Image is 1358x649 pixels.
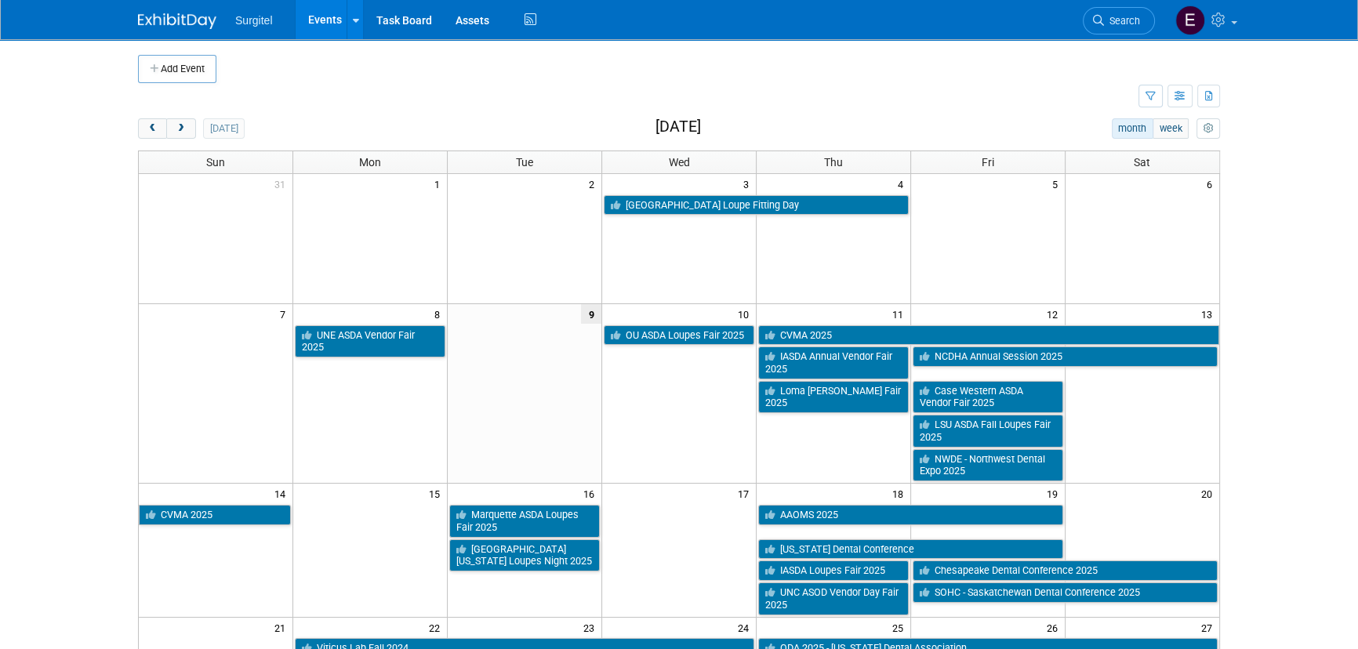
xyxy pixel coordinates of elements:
[273,174,292,194] span: 31
[1196,118,1220,139] button: myCustomButton
[433,174,447,194] span: 1
[1051,174,1065,194] span: 5
[655,118,701,136] h2: [DATE]
[913,582,1218,603] a: SOHC - Saskatchewan Dental Conference 2025
[1134,156,1150,169] span: Sat
[449,539,600,571] a: [GEOGRAPHIC_DATA][US_STATE] Loupes Night 2025
[1175,5,1205,35] img: Event Coordinator
[516,156,533,169] span: Tue
[913,449,1063,481] a: NWDE - Northwest Dental Expo 2025
[913,346,1218,367] a: NCDHA Annual Session 2025
[235,14,272,27] span: Surgitel
[1045,304,1065,324] span: 12
[587,174,601,194] span: 2
[736,304,756,324] span: 10
[758,582,909,615] a: UNC ASOD Vendor Day Fair 2025
[913,415,1063,447] a: LSU ASDA Fall Loupes Fair 2025
[138,55,216,83] button: Add Event
[273,618,292,637] span: 21
[582,484,601,503] span: 16
[604,195,909,216] a: [GEOGRAPHIC_DATA] Loupe Fitting Day
[891,304,910,324] span: 11
[138,13,216,29] img: ExhibitDay
[1153,118,1189,139] button: week
[604,325,754,346] a: OU ASDA Loupes Fair 2025
[1203,124,1213,134] i: Personalize Calendar
[668,156,689,169] span: Wed
[758,560,909,581] a: IASDA Loupes Fair 2025
[203,118,245,139] button: [DATE]
[758,539,1063,560] a: [US_STATE] Dental Conference
[824,156,843,169] span: Thu
[581,304,601,324] span: 9
[295,325,445,357] a: UNE ASDA Vendor Fair 2025
[891,484,910,503] span: 18
[758,381,909,413] a: Loma [PERSON_NAME] Fair 2025
[139,505,291,525] a: CVMA 2025
[1104,15,1140,27] span: Search
[138,118,167,139] button: prev
[166,118,195,139] button: next
[1200,618,1219,637] span: 27
[1200,484,1219,503] span: 20
[913,381,1063,413] a: Case Western ASDA Vendor Fair 2025
[1045,618,1065,637] span: 26
[913,560,1218,581] a: Chesapeake Dental Conference 2025
[758,325,1219,346] a: CVMA 2025
[273,484,292,503] span: 14
[1112,118,1153,139] button: month
[758,346,909,379] a: IASDA Annual Vendor Fair 2025
[427,484,447,503] span: 15
[449,505,600,537] a: Marquette ASDA Loupes Fair 2025
[206,156,225,169] span: Sun
[891,618,910,637] span: 25
[359,156,381,169] span: Mon
[982,156,994,169] span: Fri
[736,484,756,503] span: 17
[1205,174,1219,194] span: 6
[758,505,1063,525] a: AAOMS 2025
[582,618,601,637] span: 23
[278,304,292,324] span: 7
[742,174,756,194] span: 3
[427,618,447,637] span: 22
[1200,304,1219,324] span: 13
[736,618,756,637] span: 24
[433,304,447,324] span: 8
[1045,484,1065,503] span: 19
[1083,7,1155,34] a: Search
[896,174,910,194] span: 4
